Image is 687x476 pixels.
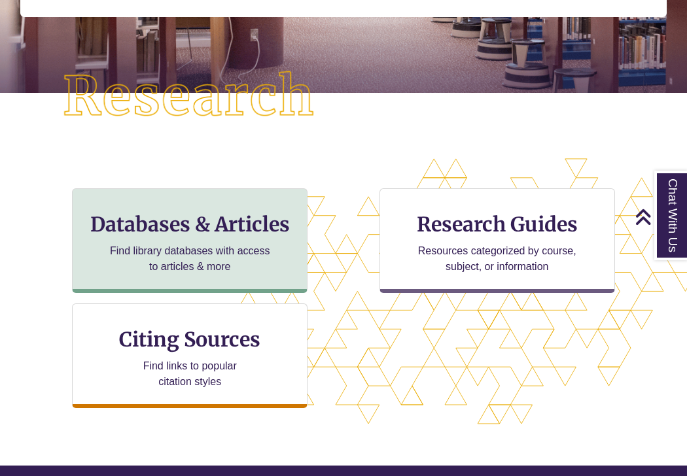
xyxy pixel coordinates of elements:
a: Citing Sources Find links to popular citation styles [72,303,308,408]
h3: Citing Sources [110,327,270,352]
p: Find library databases with access to articles & more [105,243,275,275]
h3: Databases & Articles [83,212,296,237]
p: Find links to popular citation styles [126,358,254,390]
h3: Research Guides [391,212,604,237]
a: Research Guides Resources categorized by course, subject, or information [379,188,615,293]
img: Research [35,43,344,150]
a: Back to Top [635,208,684,226]
p: Resources categorized by course, subject, or information [412,243,582,275]
a: Databases & Articles Find library databases with access to articles & more [72,188,308,293]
